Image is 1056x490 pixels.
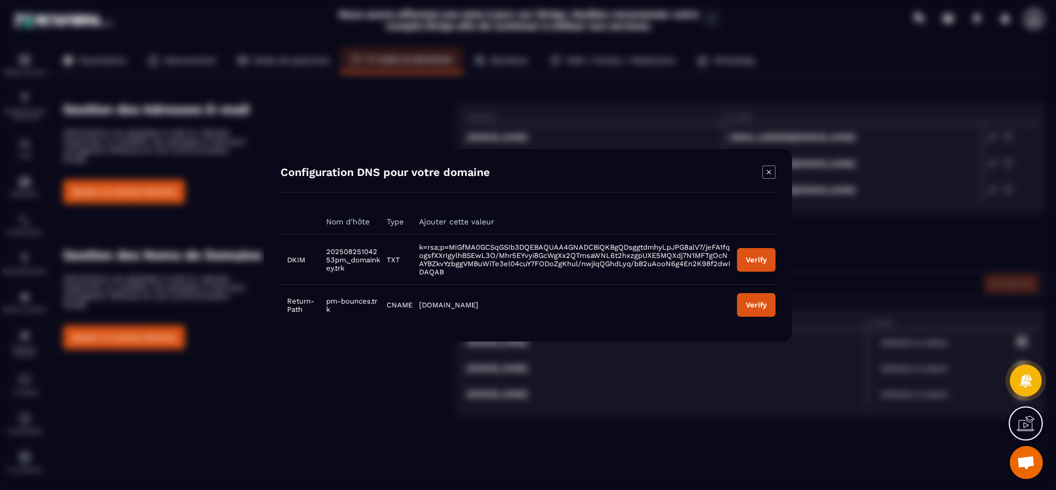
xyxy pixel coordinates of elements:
th: Type [380,209,413,235]
div: Verify [746,301,767,309]
td: TXT [380,234,413,284]
button: Verify [737,293,776,317]
span: [DOMAIN_NAME] [419,301,479,309]
td: DKIM [280,234,320,284]
td: CNAME [380,284,413,325]
th: Ajouter cette valeur [413,209,730,235]
span: 20250825104253pm._domainkey.trk [326,247,380,272]
button: Verify [737,247,776,271]
a: Ouvrir le chat [1010,446,1043,479]
div: Verify [746,255,767,263]
td: Return-Path [280,284,320,325]
h4: Configuration DNS pour votre domaine [280,166,490,181]
span: pm-bounces.trk [326,296,377,313]
span: k=rsa;p=MIGfMA0GCSqGSIb3DQEBAQUAA4GNADCBiQKBgQDsggtdmhyLpJPG8alV7/jeFA1fqogsfXXrIgylhBSEwL3O/Mhr5... [419,243,730,276]
th: Nom d'hôte [320,209,380,235]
